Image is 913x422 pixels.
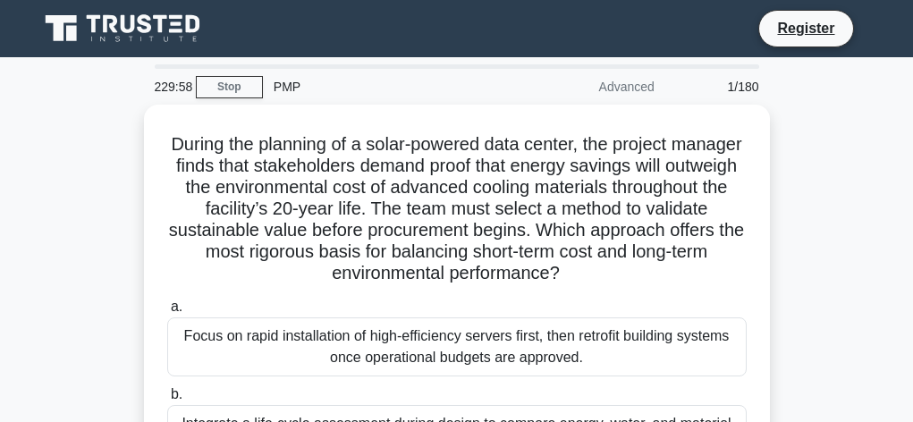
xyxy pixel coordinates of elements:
div: PMP [263,69,509,105]
span: a. [171,299,182,314]
div: Advanced [509,69,665,105]
div: Focus on rapid installation of high-efficiency servers first, then retrofit building systems once... [167,317,747,376]
div: 1/180 [665,69,770,105]
span: b. [171,386,182,401]
h5: During the planning of a solar-powered data center, the project manager finds that stakeholders d... [165,133,748,285]
div: 229:58 [144,69,196,105]
a: Register [766,17,845,39]
a: Stop [196,76,263,98]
